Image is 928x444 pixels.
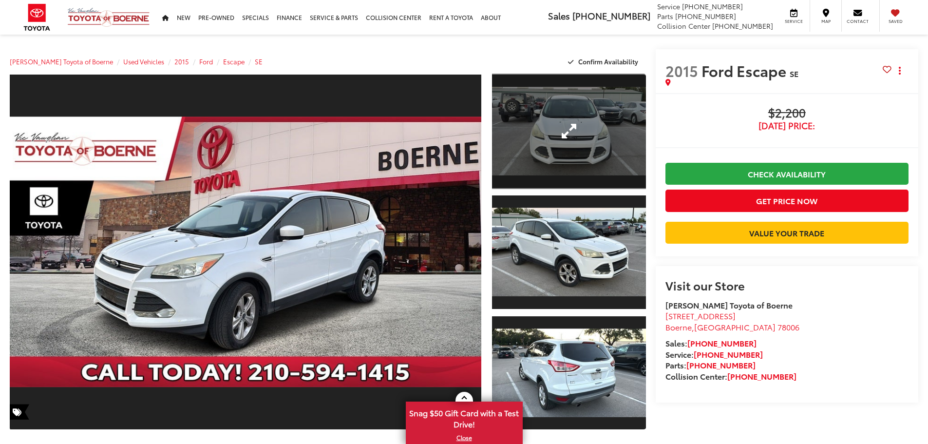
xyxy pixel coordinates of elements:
span: [PHONE_NUMBER] [712,21,773,31]
a: [PHONE_NUMBER] [686,359,756,370]
span: Contact [847,18,869,24]
span: SE [790,68,798,79]
a: Escape [223,57,245,66]
span: [PHONE_NUMBER] [682,1,743,11]
a: [PHONE_NUMBER] [727,370,796,382]
a: [PHONE_NUMBER] [687,337,757,348]
span: Ford Escape [701,60,790,81]
strong: Parts: [665,359,756,370]
span: [DATE] Price: [665,121,909,131]
img: Vic Vaughan Toyota of Boerne [67,7,150,27]
a: Used Vehicles [123,57,164,66]
h2: Visit our Store [665,279,909,291]
span: Saved [885,18,906,24]
a: Expand Photo 1 [492,74,646,189]
a: [PERSON_NAME] Toyota of Boerne [10,57,113,66]
span: [PHONE_NUMBER] [675,11,736,21]
a: Value Your Trade [665,222,909,244]
span: Snag $50 Gift Card with a Test Drive! [407,403,522,432]
button: Actions [891,62,909,79]
img: 2015 Ford Escape SE [5,117,486,387]
a: SE [255,57,263,66]
span: Collision Center [657,21,710,31]
span: [PHONE_NUMBER] [572,9,650,22]
span: Special [10,404,29,420]
span: Parts [657,11,673,21]
button: Get Price Now [665,190,909,212]
a: [PHONE_NUMBER] [694,348,763,360]
span: 2015 [665,60,698,81]
span: Boerne [665,321,692,332]
a: [STREET_ADDRESS] Boerne,[GEOGRAPHIC_DATA] 78006 [665,310,799,332]
img: 2015 Ford Escape SE [490,208,647,296]
a: Expand Photo 3 [492,315,646,431]
strong: Collision Center: [665,370,796,382]
span: Sales [548,9,570,22]
span: 78006 [777,321,799,332]
span: Map [815,18,836,24]
strong: [PERSON_NAME] Toyota of Boerne [665,299,793,310]
strong: Sales: [665,337,757,348]
a: Check Availability [665,163,909,185]
strong: Service: [665,348,763,360]
span: , [665,321,799,332]
span: Service [783,18,805,24]
span: Confirm Availability [578,57,638,66]
a: Expand Photo 0 [10,74,481,430]
span: $2,200 [665,106,909,121]
span: dropdown dots [899,67,901,75]
a: Ford [199,57,213,66]
a: 2015 [174,57,189,66]
a: Expand Photo 2 [492,194,646,310]
span: [GEOGRAPHIC_DATA] [694,321,776,332]
button: Confirm Availability [563,53,646,70]
span: Service [657,1,680,11]
img: 2015 Ford Escape SE [490,328,647,417]
span: [STREET_ADDRESS] [665,310,736,321]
